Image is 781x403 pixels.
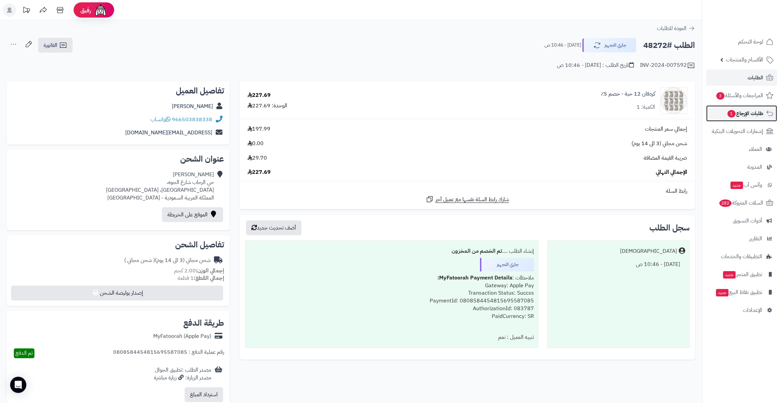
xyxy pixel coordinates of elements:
span: تم الدفع [16,349,33,357]
span: الإجمالي النهائي [656,168,687,176]
div: إنشاء الطلب .... [249,245,534,258]
div: تاريخ الطلب : [DATE] - 10:46 ص [557,61,634,69]
div: الوحدة: 227.69 [247,102,287,110]
h2: تفاصيل العميل [12,87,224,95]
a: الإعدادات [706,302,777,318]
a: الموقع على الخريطة [162,207,223,222]
span: تطبيق نقاط البيع [715,288,762,297]
b: MyFatoorah Payment Details: [437,274,512,282]
a: المدونة [706,159,777,175]
small: [DATE] - 10:46 ص [544,42,581,49]
span: العودة للطلبات [657,24,686,32]
a: الفاتورة [38,38,73,53]
span: شحن مجاني (3 الى 14 يوم) [631,140,687,147]
div: تنبيه العميل : نعم [249,331,534,344]
a: العودة للطلبات [657,24,695,32]
span: التطبيقات والخدمات [721,252,762,261]
a: [PERSON_NAME] [172,102,213,110]
div: رابط السلة [242,187,692,195]
span: تطبيق المتجر [722,270,762,279]
span: المراجعات والأسئلة [716,91,763,100]
h2: الطلب #48272 [643,38,695,52]
span: إجمالي سعر المنتجات [645,125,687,133]
button: استرداد المبلغ [185,387,223,402]
button: أضف تحديث جديد [246,220,301,235]
span: جديد [723,271,735,278]
a: كردفان 12 حبة - خصم 5٪ [601,90,655,98]
div: شحن مجاني (3 الى 14 يوم) [124,257,211,264]
a: التقارير [706,231,777,247]
span: 29.70 [247,154,267,162]
span: 197.99 [247,125,270,133]
a: إشعارات التحويلات البنكية [706,123,777,139]
b: تم الخصم من المخزون [452,247,502,255]
h2: تفاصيل الشحن [12,241,224,249]
div: MyFatoorah (Apple Pay) [153,332,211,340]
a: التطبيقات والخدمات [706,248,777,265]
div: 227.69 [247,91,271,99]
a: وآتس آبجديد [706,177,777,193]
small: 1 قطعة [178,274,224,282]
span: الإعدادات [743,305,762,315]
div: مصدر الزيارة: زيارة مباشرة [154,374,211,382]
span: إشعارات التحويلات البنكية [712,127,763,136]
img: ai-face.png [94,3,107,17]
span: التقارير [749,234,762,243]
a: شارك رابط السلة نفسها مع عميل آخر [426,195,509,204]
button: جاري التجهيز [582,38,636,52]
span: جديد [716,289,728,296]
a: السلات المتروكة282 [706,195,777,211]
a: تطبيق المتجرجديد [706,266,777,283]
span: أدوات التسويق [733,216,762,225]
a: الطلبات [706,70,777,86]
img: logo-2.png [735,18,775,32]
a: لوحة التحكم [706,34,777,50]
span: الأقسام والمنتجات [726,55,763,64]
span: 0.00 [247,140,264,147]
small: 2.00 كجم [174,267,224,275]
strong: إجمالي القطع: [194,274,224,282]
span: جديد [730,182,743,189]
span: طلبات الإرجاع [727,109,763,118]
span: السلات المتروكة [719,198,763,208]
span: 3 [716,92,724,100]
div: رقم عملية الدفع : 0808584454815695587085 [113,348,224,358]
span: ( شحن مجاني ) [124,256,155,264]
a: أدوات التسويق [706,213,777,229]
button: إصدار بوليصة الشحن [11,286,223,300]
h2: عنوان الشحن [12,155,224,163]
span: المدونة [747,162,762,172]
span: 227.69 [247,168,271,176]
div: [DATE] - 10:46 ص [551,258,685,271]
span: العملاء [749,144,762,154]
div: [PERSON_NAME] حي الرحاب شارع الجوه، [GEOGRAPHIC_DATA]، [GEOGRAPHIC_DATA] المملكة العربية السعودية... [106,171,214,201]
span: رفيق [80,6,91,14]
h3: سجل الطلب [649,224,690,232]
a: 966503838338 [172,115,212,124]
span: لوحة التحكم [738,37,763,47]
span: الفاتورة [44,41,57,49]
a: تطبيق نقاط البيعجديد [706,284,777,300]
div: [DEMOGRAPHIC_DATA] [620,247,677,255]
a: طلبات الإرجاع1 [706,105,777,122]
span: وآتس آب [730,180,762,190]
span: شارك رابط السلة نفسها مع عميل آخر [435,196,509,204]
a: تحديثات المنصة [18,3,35,19]
a: المراجعات والأسئلة3 [706,87,777,104]
a: واتساب [151,115,170,124]
div: مصدر الطلب :تطبيق الجوال [154,366,211,382]
span: 1 [727,110,735,117]
div: جاري التجهيز [480,258,534,271]
a: العملاء [706,141,777,157]
h2: طريقة الدفع [183,319,224,327]
div: ملاحظات : Gateway: Apple Pay Transaction Status: Succss PaymentId: 0808584454815695587085 Authori... [249,271,534,331]
span: ضريبة القيمة المضافة [644,154,687,162]
div: Open Intercom Messenger [10,377,26,393]
div: INV-2024-007592 [640,61,695,70]
strong: إجمالي الوزن: [196,267,224,275]
a: [EMAIL_ADDRESS][DOMAIN_NAME] [125,129,212,137]
span: الطلبات [748,73,763,82]
span: 282 [719,199,731,207]
img: karpro2-90x90.jpg [661,87,687,114]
